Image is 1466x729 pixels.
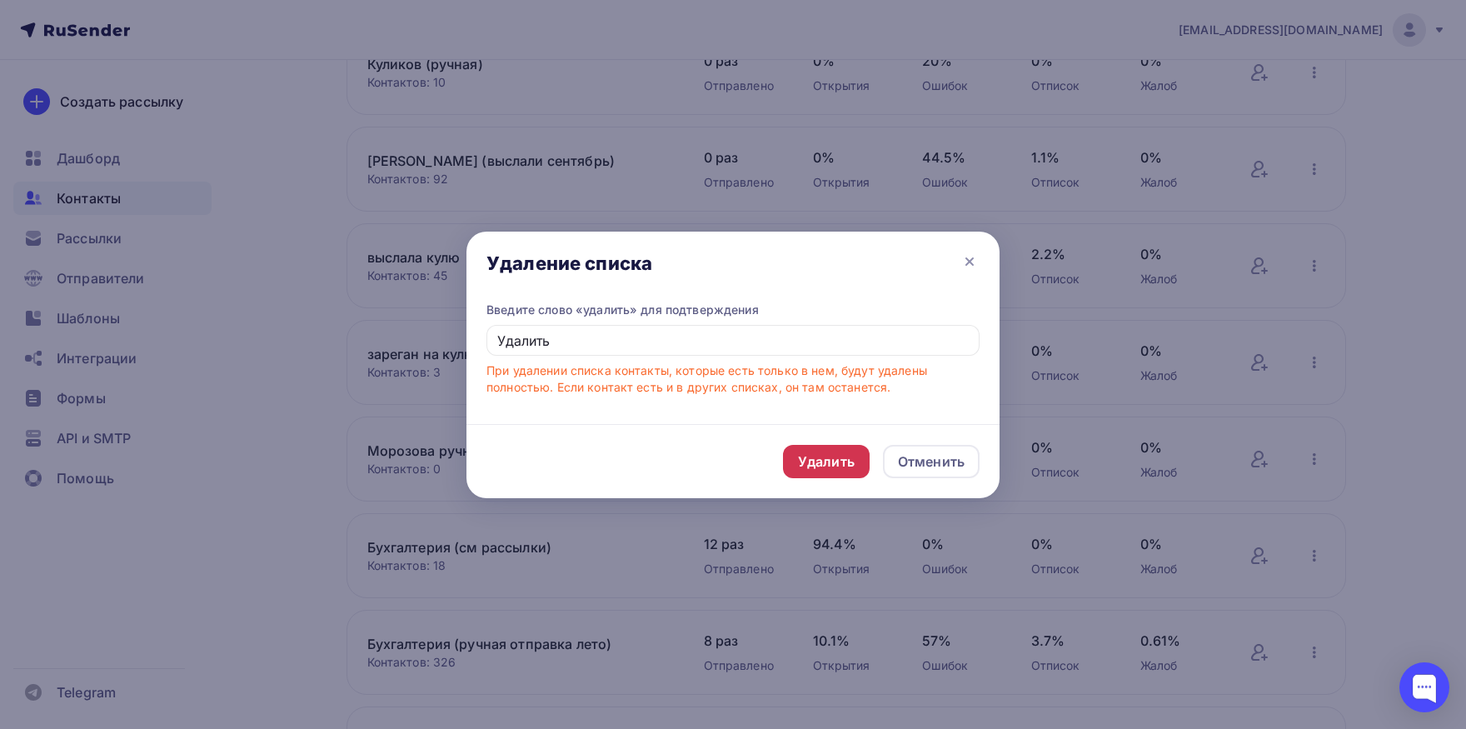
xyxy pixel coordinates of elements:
div: Удалить [798,452,855,472]
div: При удалении списка контакты, которые есть только в нем, будут удалены полностью. Если контакт ес... [486,362,980,396]
div: Удаление списка [486,252,652,275]
div: Введите слово «удалить» для подтверждения [486,302,980,318]
input: Удалить [486,325,980,357]
div: Отменить [898,452,965,472]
